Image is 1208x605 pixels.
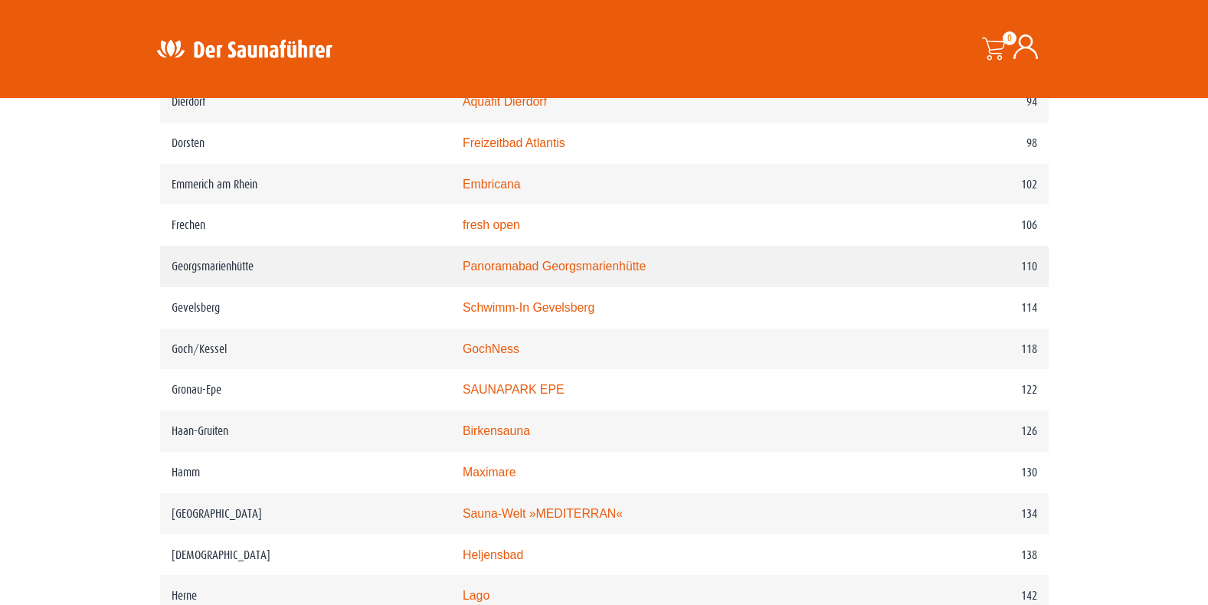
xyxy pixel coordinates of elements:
td: Goch/Kessel [160,329,451,370]
td: 118 [889,329,1048,370]
td: Frechen [160,204,451,246]
td: Dorsten [160,123,451,164]
td: Georgsmarienhütte [160,246,451,287]
a: fresh open [463,218,520,231]
span: 0 [1003,31,1016,45]
a: Aquafit Dierdorf [463,95,547,108]
a: Freizeitbad Atlantis [463,136,565,149]
td: Gronau-Epe [160,369,451,410]
a: Lago [463,589,489,602]
td: 98 [889,123,1048,164]
td: 102 [889,164,1048,205]
td: Dierdorf [160,81,451,123]
td: 106 [889,204,1048,246]
a: Embricana [463,178,521,191]
td: 126 [889,410,1048,452]
a: Heljensbad [463,548,523,561]
a: Schwimm-In Gevelsberg [463,301,594,314]
a: Birkensauna [463,424,530,437]
a: SAUNAPARK EPE [463,383,565,396]
a: Sauna-Welt »MEDITERRAN« [463,507,623,520]
td: 138 [889,535,1048,576]
td: [GEOGRAPHIC_DATA] [160,493,451,535]
td: 122 [889,369,1048,410]
td: 130 [889,452,1048,493]
td: [DEMOGRAPHIC_DATA] [160,535,451,576]
td: Gevelsberg [160,287,451,329]
a: Panoramabad Georgsmarienhütte [463,260,646,273]
td: 114 [889,287,1048,329]
td: Emmerich am Rhein [160,164,451,205]
a: Maximare [463,466,516,479]
a: GochNess [463,342,519,355]
td: 134 [889,493,1048,535]
td: 110 [889,246,1048,287]
td: Hamm [160,452,451,493]
td: 94 [889,81,1048,123]
td: Haan-Gruiten [160,410,451,452]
